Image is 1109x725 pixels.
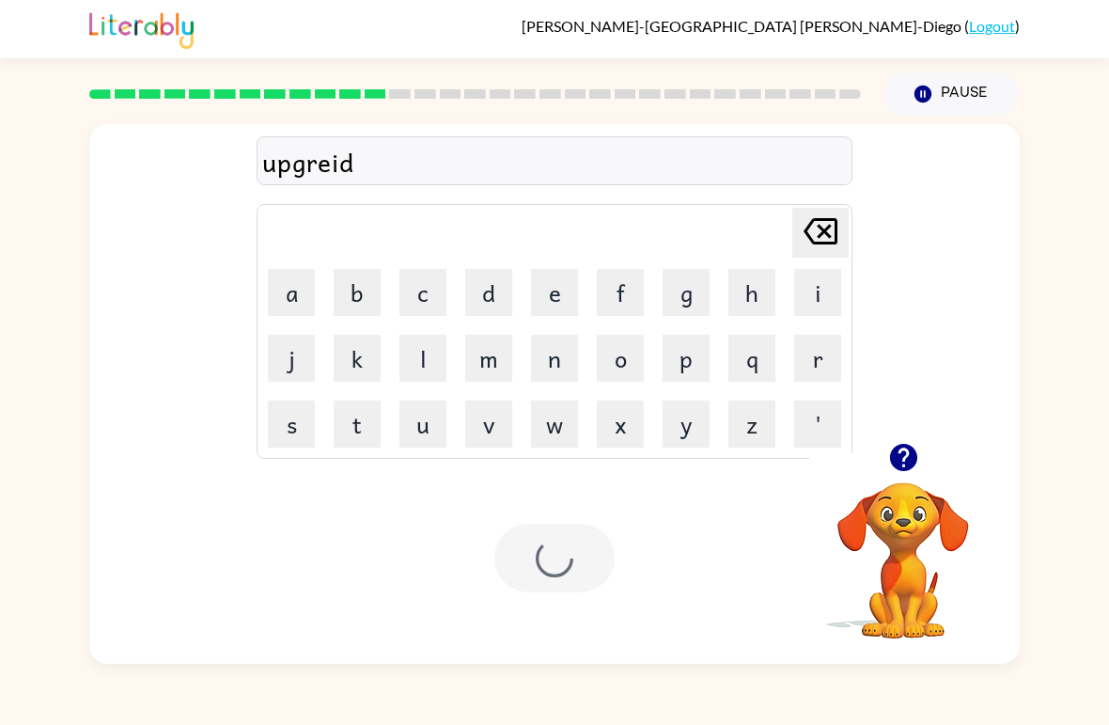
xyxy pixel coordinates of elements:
[728,269,775,316] button: h
[663,335,710,382] button: p
[597,401,644,448] button: x
[531,335,578,382] button: n
[399,335,446,382] button: l
[89,8,194,49] img: Literably
[531,401,578,448] button: w
[399,269,446,316] button: c
[597,335,644,382] button: o
[883,72,1020,116] button: Pause
[728,401,775,448] button: z
[522,17,1020,35] div: ( )
[663,269,710,316] button: g
[794,335,841,382] button: r
[597,269,644,316] button: f
[465,335,512,382] button: m
[268,269,315,316] button: a
[728,335,775,382] button: q
[334,335,381,382] button: k
[262,142,847,181] div: upgreid
[522,17,964,35] span: [PERSON_NAME]-[GEOGRAPHIC_DATA] [PERSON_NAME]-Diego
[334,269,381,316] button: b
[794,269,841,316] button: i
[465,401,512,448] button: v
[268,401,315,448] button: s
[268,335,315,382] button: j
[531,269,578,316] button: e
[809,453,997,641] video: Your browser must support playing .mp4 files to use Literably. Please try using another browser.
[465,269,512,316] button: d
[969,17,1015,35] a: Logout
[663,401,710,448] button: y
[794,401,841,448] button: '
[334,401,381,448] button: t
[399,401,446,448] button: u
